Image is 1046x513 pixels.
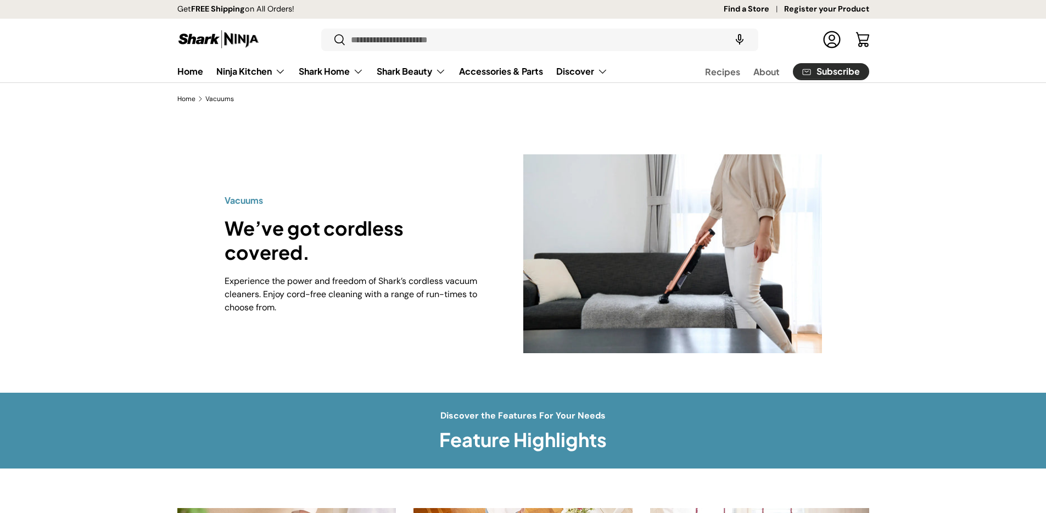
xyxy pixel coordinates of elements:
a: Shark Home [299,60,363,82]
a: Subscribe [793,63,869,80]
a: Register your Product [784,3,869,15]
a: Discover [556,60,608,82]
nav: Breadcrumbs [177,94,869,104]
summary: Ninja Kitchen [210,60,292,82]
a: About [753,61,780,82]
nav: Secondary [679,60,869,82]
summary: Shark Beauty [370,60,452,82]
a: Vacuums [205,96,234,102]
h2: We’ve got cordless covered. [225,216,488,265]
a: Home [177,96,195,102]
span: Subscribe [816,67,860,76]
summary: Shark Home [292,60,370,82]
img: Shark Ninja Philippines [177,29,260,50]
p: Get on All Orders! [177,3,294,15]
a: Ninja Kitchen [216,60,286,82]
nav: Primary [177,60,608,82]
strong: Discover the Features For Your Needs [440,410,606,421]
a: Shark Beauty [377,60,446,82]
p: Vacuums [225,194,488,207]
a: Find a Store [724,3,784,15]
a: Home [177,60,203,82]
summary: Discover [550,60,614,82]
speech-search-button: Search by voice [722,27,757,52]
strong: FREE Shipping [191,4,245,14]
p: Experience the power and freedom of Shark’s cordless vacuum cleaners. Enjoy cord-free cleaning wi... [225,275,488,314]
a: Recipes [705,61,740,82]
a: Accessories & Parts [459,60,543,82]
h3: Feature Highlights [439,427,607,452]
